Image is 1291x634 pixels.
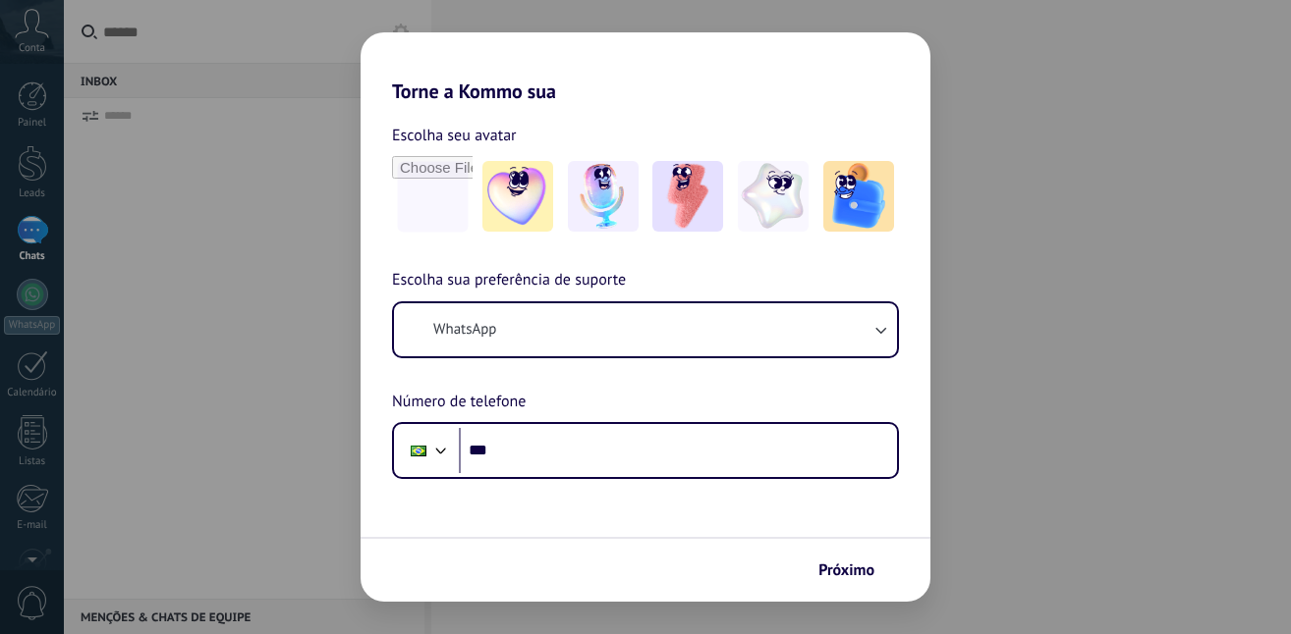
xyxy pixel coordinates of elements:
span: Escolha seu avatar [392,123,517,148]
img: -5.jpeg [823,161,894,232]
img: -3.jpeg [652,161,723,232]
img: -4.jpeg [738,161,809,232]
button: WhatsApp [394,303,897,356]
span: WhatsApp [433,320,496,340]
span: Escolha sua preferência de suporte [392,268,626,293]
button: Próximo [810,554,901,587]
div: Brazil: + 55 [400,430,437,471]
img: -1.jpeg [482,161,553,232]
span: Próximo [818,563,874,577]
img: -2.jpeg [568,161,639,232]
h2: Torne a Kommo sua [361,32,930,103]
span: Número de telefone [392,390,526,415]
